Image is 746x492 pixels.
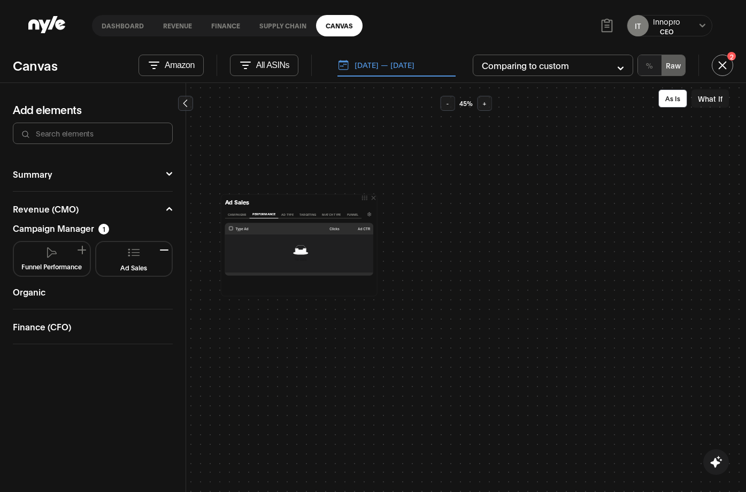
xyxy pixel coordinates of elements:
[13,102,173,116] h3: Add elements
[13,57,57,73] h2: Canvas
[256,60,289,70] p: All ASINs
[653,27,680,36] div: CEO
[225,210,250,218] button: Campaigns
[13,322,71,331] div: Finance (CFO)
[13,205,173,213] button: Revenue (CMO)
[127,246,140,259] img: Ad Sales
[250,15,316,36] a: Supply chain
[727,52,736,60] div: 2
[250,210,279,218] button: Performance
[316,15,363,36] a: Canvas
[165,60,195,70] p: Amazon
[13,287,45,296] div: Organic
[691,89,729,108] button: What If
[355,223,389,235] th: Ad CTR
[13,170,173,178] button: Summary
[92,15,153,36] a: Dashboard
[337,59,349,71] img: Calendar
[225,198,373,206] h3: Ad Sales
[365,210,373,218] button: Column settings
[344,210,362,218] button: Funnel
[153,22,202,29] button: Revenue
[13,287,173,296] button: Organic
[440,96,455,111] button: -
[233,223,329,235] th: Type Ad
[662,55,685,75] button: Raw
[337,54,456,77] button: [DATE] — [DATE]
[13,224,173,234] button: Campaign Manager1
[279,210,297,218] button: Ad Type
[319,210,344,218] button: Match type
[473,55,633,76] button: Comparing to custom
[228,257,373,262] div: No data
[638,55,662,75] button: %
[653,16,680,36] button: InnoproCEO
[297,210,319,218] button: Targeting
[477,96,492,111] button: +
[13,224,109,234] div: Campaign Manager
[98,224,109,234] div: 1
[202,15,250,36] a: finance
[653,16,680,27] div: Innopro
[658,89,687,108] button: As Is
[35,127,164,139] input: Search elements
[459,99,473,108] span: 45 %
[18,246,86,271] button: Funnel Performance
[47,247,57,258] img: Funnel Performance
[13,322,173,331] button: Finance (CFO)
[712,55,733,76] button: 2
[321,223,355,235] th: Ad Clicks
[627,15,649,36] button: IT
[101,246,168,271] button: Ad Sales
[230,55,298,76] button: All ASINs
[139,55,204,76] button: Amazon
